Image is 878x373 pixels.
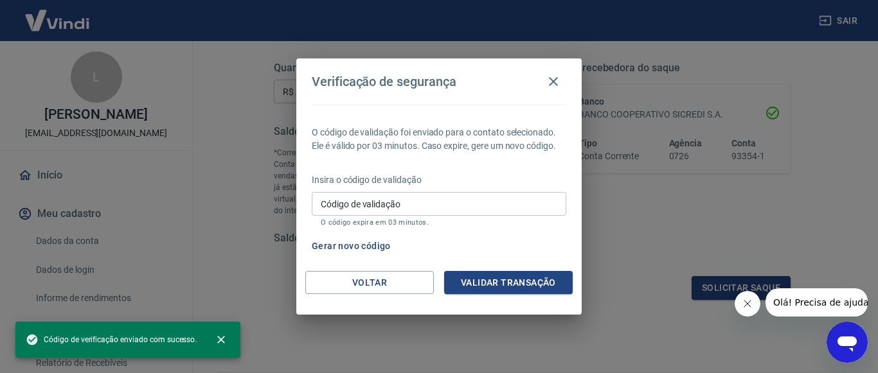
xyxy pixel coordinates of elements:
[321,218,557,227] p: O código expira em 03 minutos.
[766,288,868,317] iframe: Mensagem da empresa
[26,333,197,346] span: Código de verificação enviado com sucesso.
[305,271,434,295] button: Voltar
[312,173,566,187] p: Insira o código de validação
[312,126,566,153] p: O código de validação foi enviado para o contato selecionado. Ele é válido por 03 minutos. Caso e...
[827,322,868,363] iframe: Botão para abrir a janela de mensagens
[8,9,108,19] span: Olá! Precisa de ajuda?
[307,234,396,258] button: Gerar novo código
[735,291,760,317] iframe: Fechar mensagem
[444,271,573,295] button: Validar transação
[207,325,235,354] button: close
[312,74,456,89] h4: Verificação de segurança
